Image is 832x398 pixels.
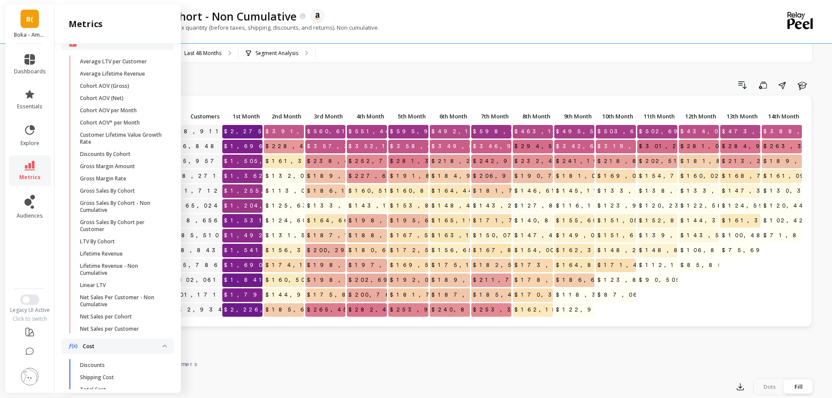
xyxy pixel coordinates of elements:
span: B( [26,14,33,24]
span: $227,683.93 [347,170,432,183]
div: Toggle SortBy [512,110,554,124]
p: Cohort AOV (Gross) [80,83,129,90]
p: Gross Margin Amount [80,163,135,170]
span: $197,727.61 [347,259,429,272]
span: $133,453.26 [679,184,758,197]
span: $2,275,610.31 [222,125,310,138]
span: $434,028.51 [679,125,753,138]
span: $202,510.78 [637,155,710,168]
span: $1,505,563.12 [222,155,306,168]
span: $346,900.81 [471,140,548,153]
span: $180,662.12 [347,244,418,257]
div: Toggle SortBy [429,110,471,124]
span: $1,492,559.74 [222,229,314,242]
span: $175,842.73 [305,288,388,301]
span: $154,738.57 [637,170,720,183]
span: essentials [17,103,42,110]
span: $173,822.12 [513,259,592,272]
span: $155,604.81 [554,214,626,227]
span: $147,492.28 [513,229,591,242]
p: 3rd Month [305,110,345,122]
span: $242,946.24 [471,155,542,168]
span: $153,850.24 [388,199,463,212]
span: 1st Month [224,113,260,120]
span: $200,768.64 [347,288,419,301]
span: $75,693.61 [720,244,794,257]
span: $181,792.18 [388,288,472,301]
p: 11th Month [637,110,677,122]
p: 9th Month [554,110,594,122]
p: Total Cost [80,386,106,393]
span: $171,768.25 [471,214,551,227]
span: $265,459.39 [305,303,383,316]
p: Gross Sales By Cohort - Non Cumulative [80,200,163,214]
span: $551,448.10 [347,125,418,138]
span: $463,173.19 [513,125,595,138]
span: 3rd Month [307,113,343,120]
span: $560,619.30 [305,125,378,138]
p: 2nd Month [264,110,304,122]
span: $106,800.82 [679,244,750,257]
span: $151,658.07 [596,229,671,242]
span: $189,022.07 [430,273,506,287]
p: Discounts [80,362,105,369]
span: $150,070.27 [471,229,543,242]
span: $181,715.01 [471,184,548,197]
span: $112,124.50 [637,259,706,272]
p: Cohort AOV per Month [80,107,137,114]
span: $164,445.64 [430,184,498,197]
div: Toggle SortBy [388,110,429,124]
span: $391,288.97 [264,125,353,138]
span: 7th Month [473,113,509,120]
p: Customers [170,110,222,122]
span: $125,633.91 [264,199,344,212]
div: Toggle SortBy [554,110,595,124]
span: $200,298.54 [305,244,377,257]
span: 2nd Month [266,113,301,120]
a: 88,843 [170,244,224,257]
span: $191,850.68 [388,170,467,183]
span: $184,904.45 [430,170,504,183]
span: $164,884.14 [554,259,630,272]
img: api.amazon.svg [314,12,321,20]
span: explore [21,140,39,147]
span: $502,695.93 [637,125,714,138]
span: 12th Month [680,113,716,120]
span: $595,986.00 [388,125,464,138]
img: navigation item icon [69,343,77,349]
p: 14th Month [762,110,802,122]
span: $162,349.14 [554,244,630,257]
span: dashboards [14,68,46,75]
span: $165,197.74 [430,214,508,227]
a: 71,712 [174,184,222,197]
span: $186,131.74 [305,184,385,197]
p: Boka - Amazon (Essor) [14,31,46,38]
span: $252,714.88 [347,155,426,168]
span: $144,338.93 [679,214,765,227]
span: $282,413.07 [347,303,425,316]
span: $185,484.41 [471,288,548,301]
span: 6th Month [432,113,467,120]
a: 95,786 [172,259,222,272]
span: $213,280.32 [720,155,798,168]
span: $195,699.79 [388,214,474,227]
p: Average LTV per Customer [80,58,147,65]
span: $124,590.32 [720,199,794,212]
span: $148,492.76 [430,199,509,212]
a: 65,024 [184,199,222,212]
span: $232,467.12 [513,155,587,168]
span: $1,362,751.19 [222,170,315,183]
a: 132,934 [170,303,227,316]
span: $175,115.72 [430,259,507,272]
a: 128,911 [170,125,225,138]
span: $192,046.75 [388,273,463,287]
span: $133,001.95 [305,199,383,212]
span: $284,910.83 [720,140,801,153]
p: 8th Month [513,110,553,122]
span: $122,582.22 [679,199,751,212]
span: $238,419.24 [305,155,384,168]
span: $492,167.84 [430,125,508,138]
span: $160,516.14 [347,184,415,197]
span: metrics [19,174,41,181]
p: 10th Month [596,110,636,122]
